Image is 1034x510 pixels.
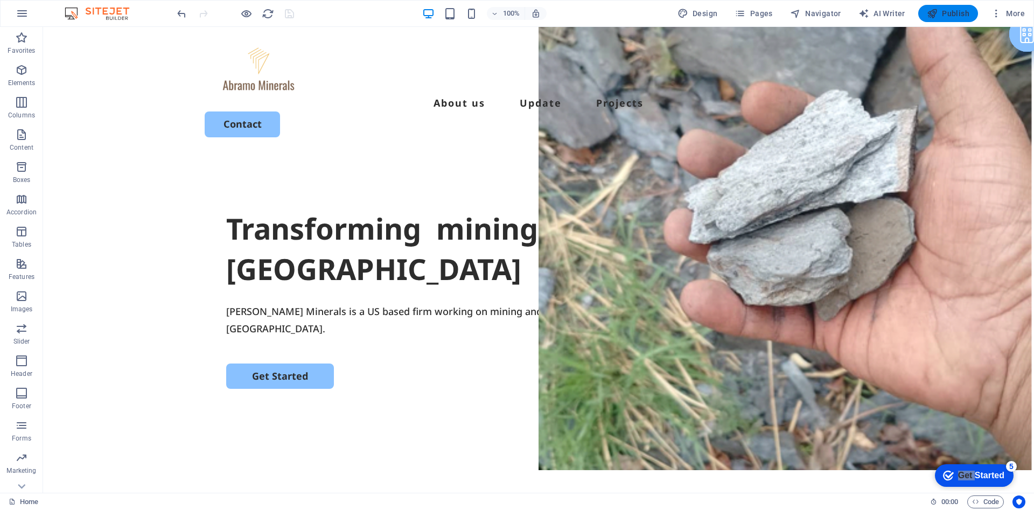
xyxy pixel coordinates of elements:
[9,5,87,28] div: Get Started 5 items remaining, 0% complete
[12,434,31,443] p: Forms
[967,495,1004,508] button: Code
[8,111,35,120] p: Columns
[32,12,78,22] div: Get Started
[12,402,31,410] p: Footer
[858,8,905,19] span: AI Writer
[1012,495,1025,508] button: Usercentrics
[176,8,188,20] i: Undo: Change text (Ctrl+Z)
[987,5,1029,22] button: More
[673,5,722,22] button: Design
[175,7,188,20] button: undo
[13,176,31,184] p: Boxes
[735,8,772,19] span: Pages
[8,79,36,87] p: Elements
[531,9,541,18] i: On resize automatically adjust zoom level to fit chosen device.
[6,466,36,475] p: Marketing
[503,7,520,20] h6: 100%
[80,2,90,13] div: 5
[62,7,143,20] img: Editor Logo
[941,495,958,508] span: 00 00
[854,5,910,22] button: AI Writer
[9,495,38,508] a: Click to cancel selection. Double-click to open Pages
[11,305,33,313] p: Images
[991,8,1025,19] span: More
[673,5,722,22] div: Design (Ctrl+Alt+Y)
[6,208,37,216] p: Accordion
[930,495,959,508] h6: Session time
[972,495,999,508] span: Code
[10,143,33,152] p: Content
[487,7,525,20] button: 100%
[677,8,718,19] span: Design
[12,240,31,249] p: Tables
[949,498,951,506] span: :
[8,46,35,55] p: Favorites
[790,8,841,19] span: Navigator
[11,369,32,378] p: Header
[13,337,30,346] p: Slider
[261,7,274,20] button: reload
[927,8,969,19] span: Publish
[918,5,978,22] button: Publish
[730,5,777,22] button: Pages
[9,273,34,281] p: Features
[786,5,846,22] button: Navigator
